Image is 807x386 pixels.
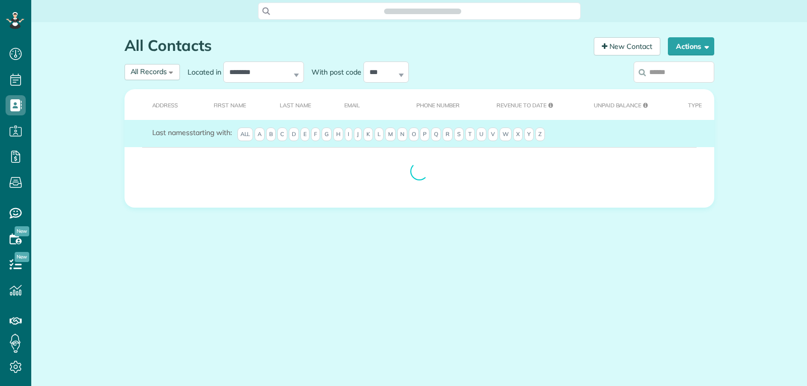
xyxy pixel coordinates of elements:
span: H [333,127,343,142]
span: Y [524,127,534,142]
span: V [488,127,498,142]
th: Address [125,89,198,120]
span: A [255,127,265,142]
span: New [15,226,29,236]
span: G [322,127,332,142]
span: N [397,127,407,142]
span: P [420,127,429,142]
th: Type [672,89,714,120]
span: R [443,127,453,142]
th: Revenue to Date [481,89,578,120]
span: All [237,127,254,142]
a: New Contact [594,37,660,55]
label: starting with: [152,127,232,138]
span: K [363,127,373,142]
th: Email [329,89,401,120]
h1: All Contacts [125,37,586,54]
label: Located in [180,67,223,77]
span: X [513,127,523,142]
span: E [300,127,309,142]
span: I [345,127,352,142]
span: M [385,127,396,142]
span: B [266,127,276,142]
span: S [454,127,464,142]
span: Z [535,127,545,142]
span: C [277,127,287,142]
th: Last Name [264,89,329,120]
span: O [409,127,419,142]
span: D [289,127,299,142]
th: First Name [198,89,264,120]
span: J [354,127,362,142]
span: W [500,127,512,142]
span: All Records [131,67,167,76]
span: L [375,127,384,142]
button: Actions [668,37,714,55]
span: T [465,127,475,142]
span: Q [431,127,441,142]
span: New [15,252,29,262]
span: U [476,127,486,142]
span: Search ZenMaid… [394,6,451,16]
label: With post code [304,67,363,77]
span: F [311,127,320,142]
th: Unpaid Balance [578,89,672,120]
span: Last names [152,128,190,137]
th: Phone number [401,89,481,120]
